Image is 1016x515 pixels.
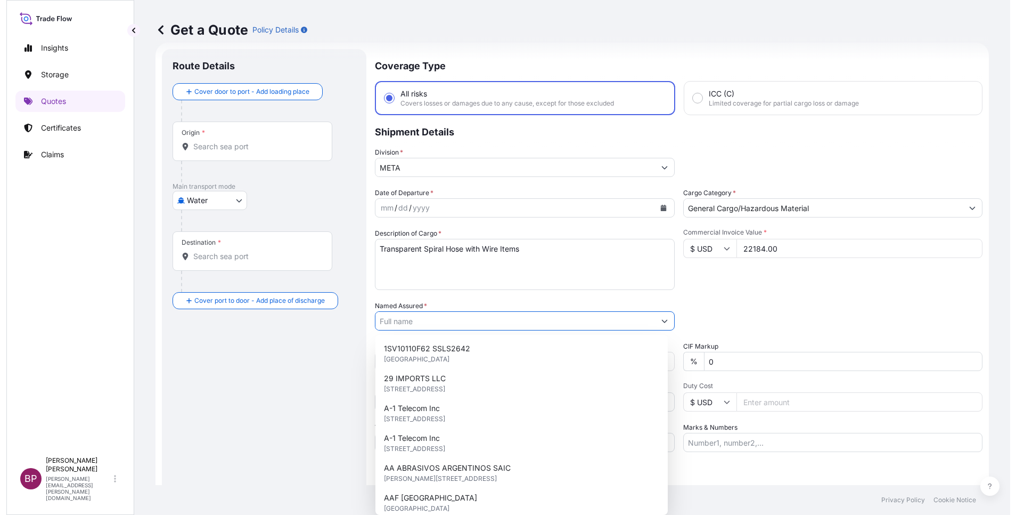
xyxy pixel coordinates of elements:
p: Route Details [166,60,228,73]
button: Select transport [166,191,241,210]
input: Number1, number2,... [677,433,977,452]
input: Origin [187,141,313,152]
input: Full name [369,311,649,331]
span: ICC (C) [702,88,728,99]
span: Commercial Invoice Value [677,228,977,237]
p: Certificates [35,123,75,133]
div: % [677,352,698,371]
label: Vessel Name [368,422,407,433]
p: Coverage Type [368,49,976,81]
label: Named Assured [368,301,421,311]
span: [GEOGRAPHIC_DATA] [378,503,443,514]
span: Cover door to port - Add loading place [188,86,303,97]
span: 1SV10110F62 SSLS2642 [378,343,464,354]
input: Enter percentage [698,352,977,371]
label: Cargo Category [677,188,730,198]
button: Show suggestions [649,311,668,331]
label: Marks & Numbers [677,422,731,433]
span: Water [181,195,201,206]
span: AAF [GEOGRAPHIC_DATA] [378,493,471,503]
span: All risks [394,88,421,99]
span: [STREET_ADDRESS] [378,384,439,395]
div: Origin [175,128,199,137]
input: Type to search division [369,158,649,177]
p: [PERSON_NAME][EMAIL_ADDRESS][PERSON_NAME][DOMAIN_NAME] [39,476,105,501]
label: CIF Markup [677,341,712,352]
p: Quotes [35,96,60,107]
span: 29 IMPORTS LLC [378,373,439,384]
p: Claims [35,149,58,160]
span: Cover port to door - Add place of discharge [188,295,318,306]
span: [STREET_ADDRESS] [378,444,439,454]
input: Your internal reference [368,392,668,412]
span: BP [18,473,31,484]
span: A-1 Telecom Inc [378,433,433,444]
div: / [403,202,405,214]
div: / [388,202,391,214]
p: Storage [35,69,62,80]
button: Show suggestions [956,198,976,218]
label: Description of Cargo [368,228,435,239]
p: Shipment Details [368,115,976,147]
input: Destination [187,251,313,262]
p: Policy Details [246,25,292,35]
span: Limited coverage for partial cargo loss or damage [702,99,853,108]
span: [GEOGRAPHIC_DATA] [378,354,443,365]
span: Date of Departure [368,188,427,198]
span: [STREET_ADDRESS] [378,414,439,424]
label: Reference [368,382,400,392]
button: Show suggestions [649,158,668,177]
span: [PERSON_NAME][STREET_ADDRESS] [378,473,490,484]
div: Destination [175,238,215,247]
p: Privacy Policy [875,496,919,504]
div: year, [405,202,424,214]
p: Letter of Credit [368,473,976,482]
span: AA ABRASIVOS ARGENTINOS SAIC [378,463,504,473]
span: Freight Cost [368,341,668,350]
p: Main transport mode [166,182,349,191]
div: month, [373,202,388,214]
label: Division [368,147,397,158]
input: Select a commodity type [677,198,957,218]
button: Calendar [649,199,666,216]
span: Duty Cost [677,382,977,390]
input: Type amount [730,239,977,258]
div: day, [391,202,403,214]
span: A-1 Telecom Inc [378,403,433,414]
p: Cookie Notice [927,496,970,504]
p: Insights [35,43,62,53]
input: Enter amount [730,392,977,412]
p: Get a Quote [149,21,242,38]
p: [PERSON_NAME] [PERSON_NAME] [39,456,105,473]
span: Covers losses or damages due to any cause, except for those excluded [394,99,608,108]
